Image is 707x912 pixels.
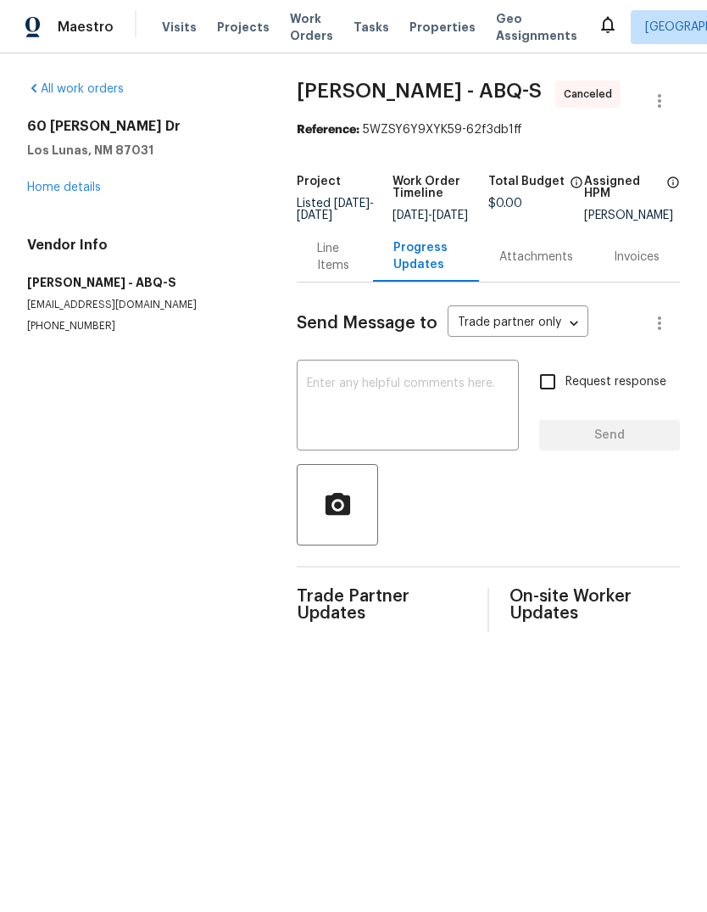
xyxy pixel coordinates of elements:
[496,10,577,44] span: Geo Assignments
[392,210,468,221] span: -
[27,237,256,254] h4: Vendor Info
[584,176,661,199] h5: Assigned HPM
[27,83,124,95] a: All work orders
[570,176,583,198] span: The total cost of line items that have been proposed by Opendoor. This sum includes line items th...
[27,274,256,291] h5: [PERSON_NAME] - ABQ-S
[297,210,332,221] span: [DATE]
[488,198,522,210] span: $0.00
[27,182,101,193] a: Home details
[297,198,374,221] span: -
[509,588,680,622] span: On-site Worker Updates
[565,373,666,391] span: Request response
[564,86,619,103] span: Canceled
[393,239,459,273] div: Progress Updates
[334,198,370,210] span: [DATE]
[27,298,256,312] p: [EMAIL_ADDRESS][DOMAIN_NAME]
[499,249,573,266] div: Attachments
[297,176,341,187] h5: Project
[409,19,476,36] span: Properties
[297,315,437,332] span: Send Message to
[353,21,389,33] span: Tasks
[392,176,488,199] h5: Work Order Timeline
[27,142,256,159] h5: Los Lunas, NM 87031
[614,249,660,266] div: Invoices
[584,210,680,221] div: [PERSON_NAME]
[432,210,468,221] span: [DATE]
[297,198,374,221] span: Listed
[297,588,467,622] span: Trade Partner Updates
[297,121,680,138] div: 5WZSY6Y9XYK59-62f3db1ff
[58,19,114,36] span: Maestro
[290,10,333,44] span: Work Orders
[317,240,352,274] div: Line Items
[27,319,256,333] p: [PHONE_NUMBER]
[297,81,542,101] span: [PERSON_NAME] - ABQ-S
[488,176,565,187] h5: Total Budget
[297,124,359,136] b: Reference:
[162,19,197,36] span: Visits
[448,310,588,338] div: Trade partner only
[27,118,256,135] h2: 60 [PERSON_NAME] Dr
[666,176,680,210] span: The hpm assigned to this work order.
[392,210,428,221] span: [DATE]
[217,19,270,36] span: Projects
